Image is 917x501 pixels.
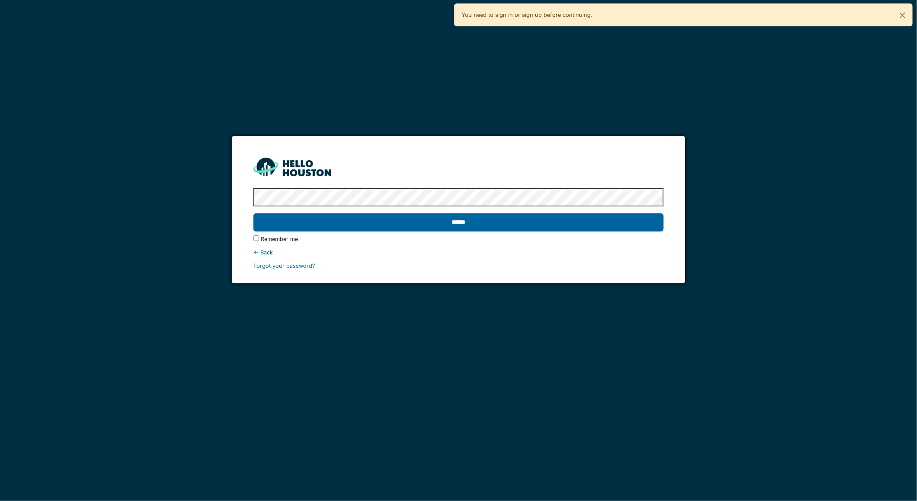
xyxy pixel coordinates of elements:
[454,3,913,26] div: You need to sign in or sign up before continuing.
[893,4,912,27] button: Close
[253,248,663,257] div: ← Back
[261,235,298,243] label: Remember me
[253,158,331,176] img: HH_line-BYnF2_Hg.png
[253,263,315,269] a: Forgot your password?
